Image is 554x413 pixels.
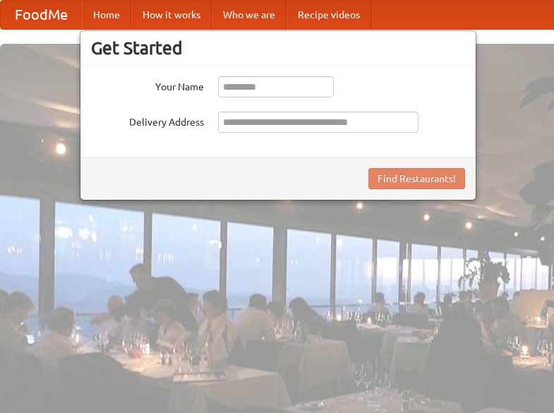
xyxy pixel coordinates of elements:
[91,112,204,129] label: Delivery Address
[91,37,465,59] h3: Get Started
[131,1,212,29] a: How it works
[82,1,131,29] a: Home
[287,1,371,29] a: Recipe videos
[91,76,204,94] label: Your Name
[212,1,287,29] a: Who we are
[368,168,465,189] button: Find Restaurants!
[1,1,82,29] a: FoodMe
